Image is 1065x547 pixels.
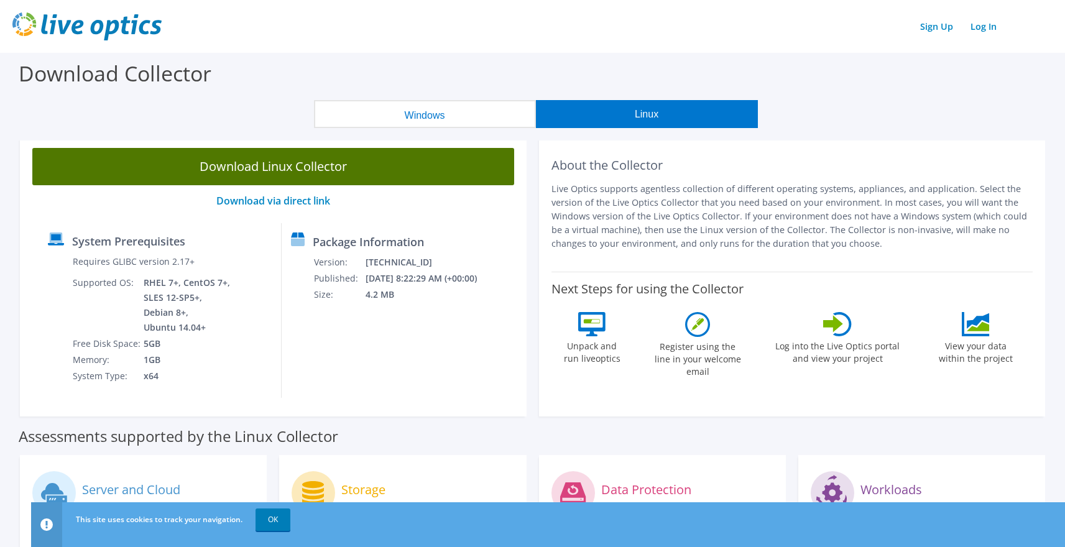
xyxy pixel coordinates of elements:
[19,430,338,443] label: Assessments supported by the Linux Collector
[313,287,365,303] td: Size:
[365,254,494,270] td: [TECHNICAL_ID]
[143,275,233,336] td: RHEL 7+, CentOS 7+, SLES 12-SP5+, Debian 8+, Ubuntu 14.04+
[365,287,494,303] td: 4.2 MB
[72,275,143,336] td: Supported OS:
[914,17,959,35] a: Sign Up
[536,100,758,128] button: Linux
[12,12,162,40] img: live_optics_svg.svg
[601,484,691,496] label: Data Protection
[314,100,536,128] button: Windows
[19,59,211,88] label: Download Collector
[651,337,744,378] label: Register using the line in your welcome email
[931,336,1020,365] label: View your data within the project
[313,254,365,270] td: Version:
[551,158,1033,173] h2: About the Collector
[313,236,424,248] label: Package Information
[551,182,1033,251] p: Live Optics supports agentless collection of different operating systems, appliances, and applica...
[73,255,195,268] label: Requires GLIBC version 2.17+
[216,194,330,208] a: Download via direct link
[143,336,233,352] td: 5GB
[551,282,744,296] label: Next Steps for using the Collector
[563,336,620,365] label: Unpack and run liveoptics
[32,148,514,185] a: Download Linux Collector
[365,270,494,287] td: [DATE] 8:22:29 AM (+00:00)
[775,336,900,365] label: Log into the Live Optics portal and view your project
[341,484,385,496] label: Storage
[82,484,180,496] label: Server and Cloud
[72,352,143,368] td: Memory:
[143,368,233,384] td: x64
[72,235,185,247] label: System Prerequisites
[143,352,233,368] td: 1GB
[76,514,242,525] span: This site uses cookies to track your navigation.
[964,17,1003,35] a: Log In
[860,484,922,496] label: Workloads
[313,270,365,287] td: Published:
[72,368,143,384] td: System Type:
[72,336,143,352] td: Free Disk Space:
[256,508,290,531] a: OK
